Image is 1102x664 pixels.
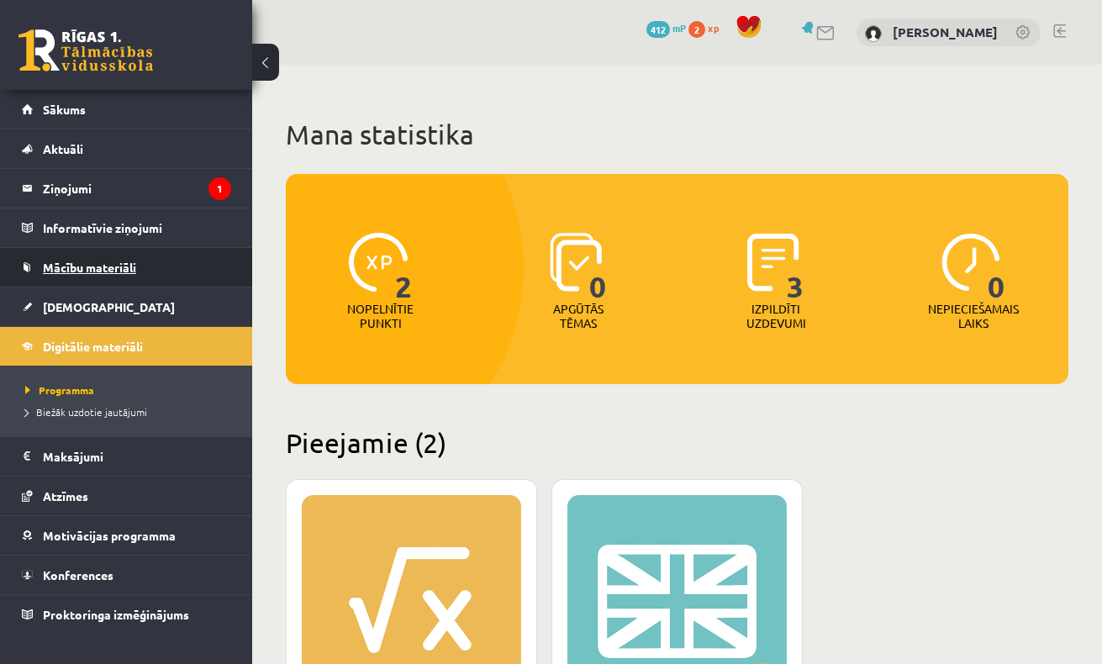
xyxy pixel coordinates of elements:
[286,118,1068,151] h1: Mana statistika
[347,302,414,330] p: Nopelnītie punkti
[589,233,607,302] span: 0
[928,302,1019,330] p: Nepieciešamais laiks
[43,607,189,622] span: Proktoringa izmēģinājums
[22,477,231,515] a: Atzīmes
[43,102,86,117] span: Sākums
[43,567,113,582] span: Konferences
[22,516,231,555] a: Motivācijas programma
[43,339,143,354] span: Digitālie materiāli
[22,595,231,634] a: Proktoringa izmēģinājums
[893,24,998,40] a: [PERSON_NAME]
[22,169,231,208] a: Ziņojumi1
[743,302,809,330] p: Izpildīti uzdevumi
[43,169,231,208] legend: Ziņojumi
[18,29,153,71] a: Rīgas 1. Tālmācības vidusskola
[208,177,231,200] i: 1
[988,233,1005,302] span: 0
[43,299,175,314] span: [DEMOGRAPHIC_DATA]
[25,404,235,419] a: Biežāk uzdotie jautājumi
[43,208,231,247] legend: Informatīvie ziņojumi
[708,21,719,34] span: xp
[43,437,231,476] legend: Maksājumi
[646,21,686,34] a: 412 mP
[22,327,231,366] a: Digitālie materiāli
[688,21,727,34] a: 2 xp
[546,302,611,330] p: Apgūtās tēmas
[672,21,686,34] span: mP
[865,25,882,42] img: Sigita Onufrijeva
[747,233,799,292] img: icon-completed-tasks-ad58ae20a441b2904462921112bc710f1caf180af7a3daa7317a5a94f2d26646.svg
[349,233,408,292] img: icon-xp-0682a9bc20223a9ccc6f5883a126b849a74cddfe5390d2b41b4391c66f2066e7.svg
[22,248,231,287] a: Mācību materiāli
[25,382,235,398] a: Programma
[25,405,147,419] span: Biežāk uzdotie jautājumi
[787,233,804,302] span: 3
[550,233,603,292] img: icon-learned-topics-4a711ccc23c960034f471b6e78daf4a3bad4a20eaf4de84257b87e66633f6470.svg
[286,426,1068,459] h2: Pieejamie (2)
[22,90,231,129] a: Sākums
[43,260,136,275] span: Mācību materiāli
[395,233,413,302] span: 2
[43,141,83,156] span: Aktuāli
[43,488,88,503] span: Atzīmes
[43,528,176,543] span: Motivācijas programma
[22,129,231,168] a: Aktuāli
[22,208,231,247] a: Informatīvie ziņojumi
[22,437,231,476] a: Maksājumi
[22,287,231,326] a: [DEMOGRAPHIC_DATA]
[941,233,1000,292] img: icon-clock-7be60019b62300814b6bd22b8e044499b485619524d84068768e800edab66f18.svg
[646,21,670,38] span: 412
[688,21,705,38] span: 2
[25,383,94,397] span: Programma
[22,556,231,594] a: Konferences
